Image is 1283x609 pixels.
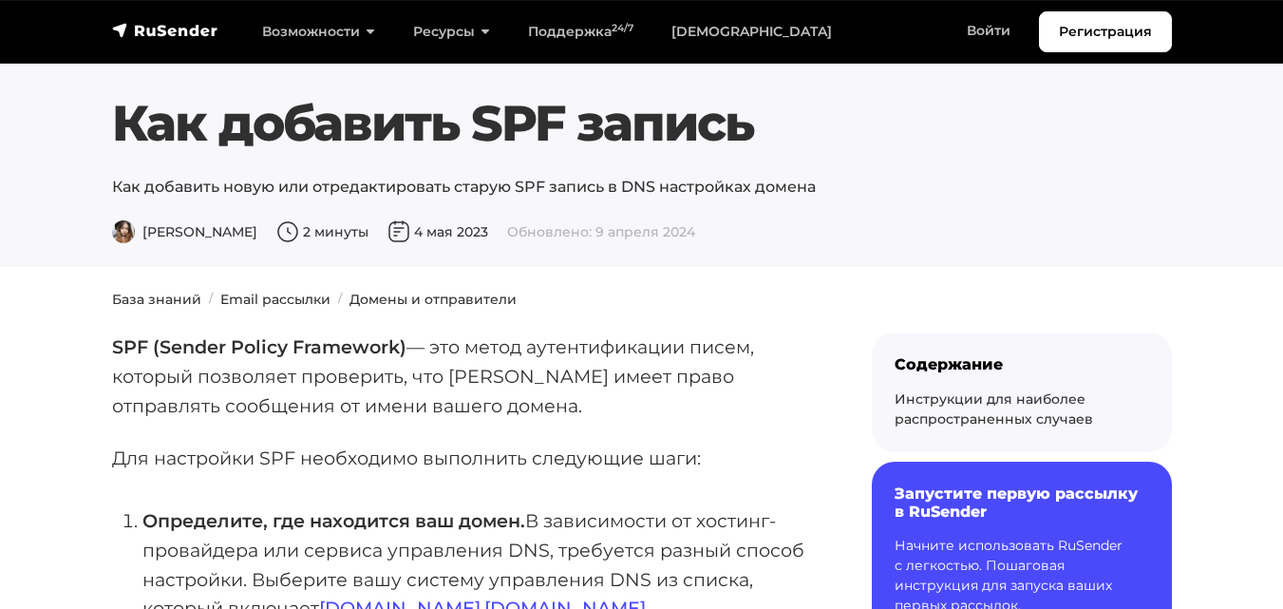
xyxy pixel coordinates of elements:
[394,12,509,51] a: Ресурсы
[243,12,394,51] a: Возможности
[142,509,525,532] strong: Определите, где находится ваш домен.
[112,176,1172,199] p: Как добавить новую или отредактировать старую SPF запись в DNS настройках домена
[112,94,1172,153] h1: Как добавить SPF запись
[112,21,218,40] img: RuSender
[507,223,695,240] span: Обновлено: 9 апреля 2024
[112,333,811,420] p: — это метод аутентификации писем, который позволяет проверить, что [PERSON_NAME] имеет право отпр...
[112,335,406,358] strong: SPF (Sender Policy Framework)
[612,22,633,34] sup: 24/7
[895,485,1149,521] h6: Запустите первую рассылку в RuSender
[895,390,1093,428] a: Инструкции для наиболее распространенных случаев
[652,12,851,51] a: [DEMOGRAPHIC_DATA]
[387,220,410,243] img: Дата публикации
[101,290,1183,310] nav: breadcrumb
[112,444,811,473] p: Для настройки SPF необходимо выполнить следующие шаги:
[895,355,1149,373] div: Содержание
[112,291,201,308] a: База знаний
[387,223,488,240] span: 4 мая 2023
[112,223,257,240] span: [PERSON_NAME]
[276,223,368,240] span: 2 минуты
[509,12,652,51] a: Поддержка24/7
[276,220,299,243] img: Время чтения
[948,11,1029,50] a: Войти
[1039,11,1172,52] a: Регистрация
[349,291,517,308] a: Домены и отправители
[220,291,330,308] a: Email рассылки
